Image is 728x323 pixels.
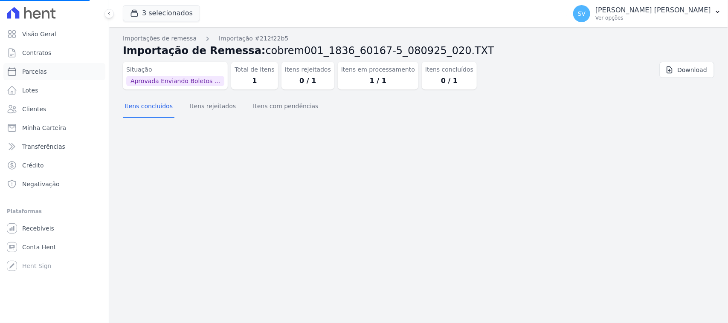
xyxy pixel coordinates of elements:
span: Minha Carteira [22,124,66,132]
a: Minha Carteira [3,119,105,136]
span: Negativação [22,180,60,188]
span: Lotes [22,86,38,95]
span: Parcelas [22,67,47,76]
button: 3 selecionados [123,5,200,21]
span: Transferências [22,142,65,151]
span: Aprovada Enviando Boletos ... [126,76,224,86]
dd: 1 / 1 [341,76,415,86]
dd: 0 / 1 [285,76,331,86]
span: Contratos [22,49,51,57]
button: Itens rejeitados [188,96,238,118]
a: Crédito [3,157,105,174]
p: [PERSON_NAME] [PERSON_NAME] [595,6,711,14]
a: Conta Hent [3,239,105,256]
p: Ver opções [595,14,711,21]
dd: 0 / 1 [425,76,473,86]
dt: Itens rejeitados [285,65,331,74]
button: Itens concluídos [123,96,174,118]
span: Recebíveis [22,224,54,233]
div: Plataformas [7,206,102,216]
a: Importações de remessa [123,34,197,43]
span: Clientes [22,105,46,113]
dt: Situação [126,65,224,74]
h2: Importação de Remessa: [123,43,714,58]
span: Visão Geral [22,30,56,38]
nav: Breadcrumb [123,34,714,43]
a: Parcelas [3,63,105,80]
span: Crédito [22,161,44,170]
a: Contratos [3,44,105,61]
a: Download [660,62,714,78]
span: SV [578,11,586,17]
a: Recebíveis [3,220,105,237]
button: Itens com pendências [251,96,320,118]
a: Transferências [3,138,105,155]
a: Negativação [3,176,105,193]
span: cobrem001_1836_60167-5_080925_020.TXT [266,45,494,57]
button: SV [PERSON_NAME] [PERSON_NAME] Ver opções [566,2,728,26]
dd: 1 [235,76,275,86]
a: Importação #212f22b5 [219,34,288,43]
dt: Itens em processamento [341,65,415,74]
dt: Itens concluídos [425,65,473,74]
span: Conta Hent [22,243,56,251]
a: Lotes [3,82,105,99]
dt: Total de Itens [235,65,275,74]
a: Visão Geral [3,26,105,43]
a: Clientes [3,101,105,118]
